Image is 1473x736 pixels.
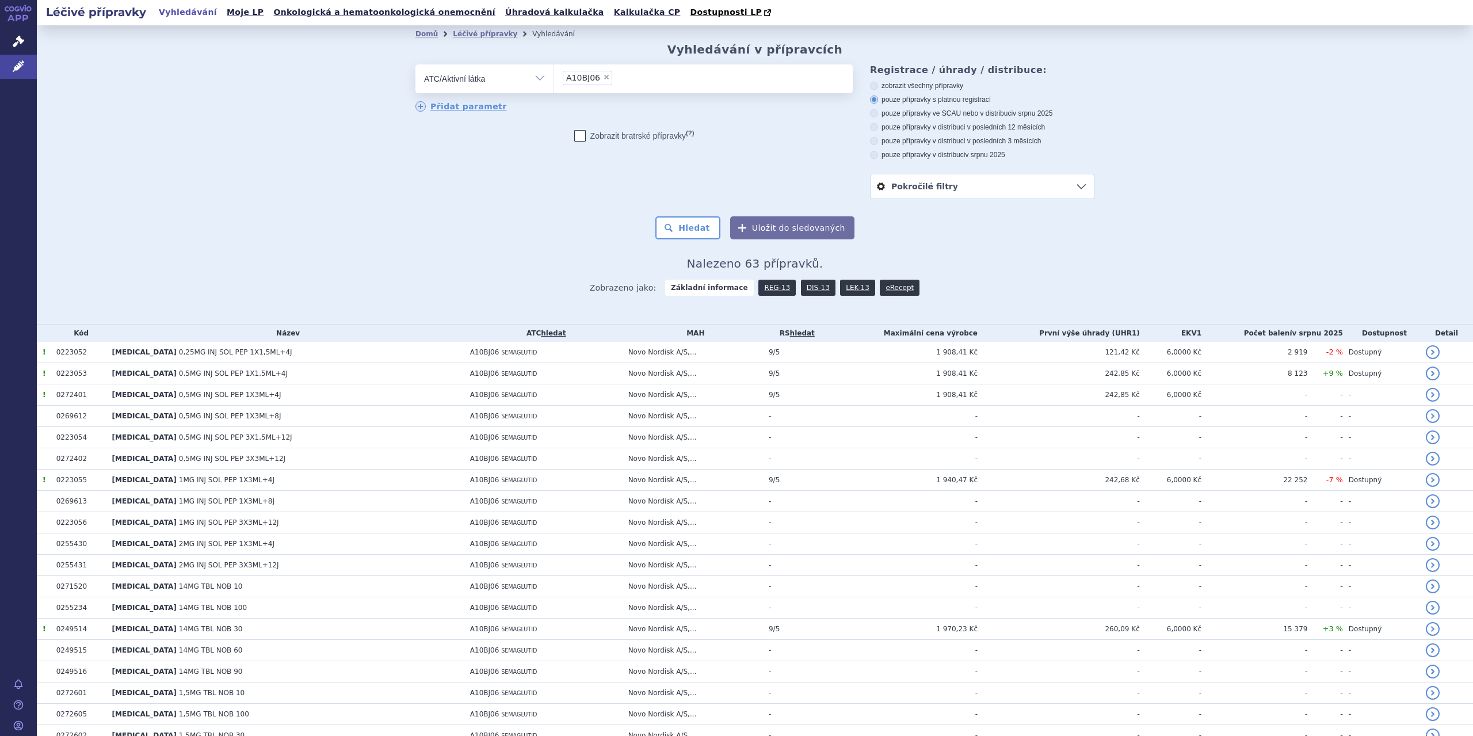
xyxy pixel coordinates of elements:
a: Onkologická a hematoonkologická onemocnění [270,5,499,20]
span: A10BJ06 [470,604,499,612]
span: SEMAGLUTID [501,605,537,611]
td: Novo Nordisk A/S,... [623,555,763,576]
td: - [1140,427,1201,448]
span: A10BJ06 [470,391,499,399]
span: A10BJ06 [470,518,499,527]
span: [MEDICAL_DATA] [112,518,177,527]
span: SEMAGLUTID [501,690,537,696]
td: - [826,576,978,597]
td: - [763,427,826,448]
span: Nalezeno 63 přípravků. [687,257,823,270]
span: 1MG INJ SOL PEP 1X3ML+8J [179,497,274,505]
td: Novo Nordisk A/S,... [623,427,763,448]
td: 1 908,41 Kč [826,363,978,384]
span: Dostupnosti LP [690,7,762,17]
span: [MEDICAL_DATA] [112,604,177,612]
th: Maximální cena výrobce [826,325,978,342]
td: - [1201,512,1307,533]
a: REG-13 [758,280,796,296]
span: 2MG INJ SOL PEP 3X3ML+12J [179,561,279,569]
td: - [1201,533,1307,555]
td: 6,0000 Kč [1140,470,1201,491]
td: 260,09 Kč [978,619,1140,640]
td: - [1343,406,1420,427]
td: - [1201,427,1307,448]
span: [MEDICAL_DATA] [112,540,177,548]
td: - [1201,448,1307,470]
span: 0,25MG INJ SOL PEP 1X1,5ML+4J [179,348,292,356]
span: 1MG INJ SOL PEP 1X3ML+4J [179,476,274,484]
td: - [978,555,1140,576]
td: - [1307,406,1342,427]
td: 0223054 [51,427,106,448]
a: Domů [415,30,438,38]
span: 14MG TBL NOB 100 [179,604,247,612]
td: - [763,704,826,725]
span: -2 % [1326,348,1343,356]
span: [MEDICAL_DATA] [112,369,177,377]
span: A10BJ06 [470,433,499,441]
span: 14MG TBL NOB 90 [179,668,243,676]
td: - [978,682,1140,704]
td: - [1140,512,1201,533]
td: 0269613 [51,491,106,512]
a: detail [1426,345,1440,359]
td: - [1343,682,1420,704]
a: detail [1426,707,1440,721]
span: [MEDICAL_DATA] [112,455,177,463]
span: 0,5MG INJ SOL PEP 3X3ML+12J [179,455,285,463]
td: 0249515 [51,640,106,661]
a: eRecept [880,280,919,296]
td: - [1307,427,1342,448]
td: - [1201,384,1307,406]
td: - [1343,427,1420,448]
td: - [826,533,978,555]
td: - [1140,491,1201,512]
td: Novo Nordisk A/S,... [623,384,763,406]
span: [MEDICAL_DATA] [112,391,177,399]
td: Novo Nordisk A/S,... [623,406,763,427]
td: 0272601 [51,682,106,704]
td: - [1307,533,1342,555]
li: A10BJ06 [563,71,612,85]
td: - [978,661,1140,682]
th: Kód [51,325,106,342]
td: Novo Nordisk A/S,... [623,576,763,597]
span: 2MG INJ SOL PEP 1X3ML+4J [179,540,274,548]
td: Novo Nordisk A/S,... [623,533,763,555]
td: - [1307,512,1342,533]
span: +9 % [1323,369,1343,377]
td: - [826,512,978,533]
td: 15 379 [1201,619,1307,640]
span: 9/5 [769,369,780,377]
span: v srpnu 2025 [965,151,1005,159]
span: SEMAGLUTID [501,434,537,441]
span: [MEDICAL_DATA] [112,625,177,633]
td: 0269612 [51,406,106,427]
h2: Léčivé přípravky [37,4,155,20]
td: - [763,512,826,533]
a: DIS-13 [801,280,835,296]
td: 0272605 [51,704,106,725]
td: - [1140,533,1201,555]
td: 0223052 [51,342,106,363]
td: 6,0000 Kč [1140,363,1201,384]
td: - [1201,682,1307,704]
a: detail [1426,494,1440,508]
td: Novo Nordisk A/S,... [623,682,763,704]
td: - [978,597,1140,619]
span: Tento přípravek má více úhrad. [43,625,45,633]
span: SEMAGLUTID [501,669,537,675]
td: - [763,640,826,661]
span: A10BJ06 [470,412,499,420]
td: - [1201,597,1307,619]
td: 121,42 Kč [978,342,1140,363]
td: - [826,661,978,682]
td: - [1307,597,1342,619]
span: +3 % [1323,624,1343,633]
td: - [978,406,1140,427]
span: A10BJ06 [470,668,499,676]
td: - [826,640,978,661]
a: Pokročilé filtry [871,174,1094,199]
a: detail [1426,452,1440,466]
